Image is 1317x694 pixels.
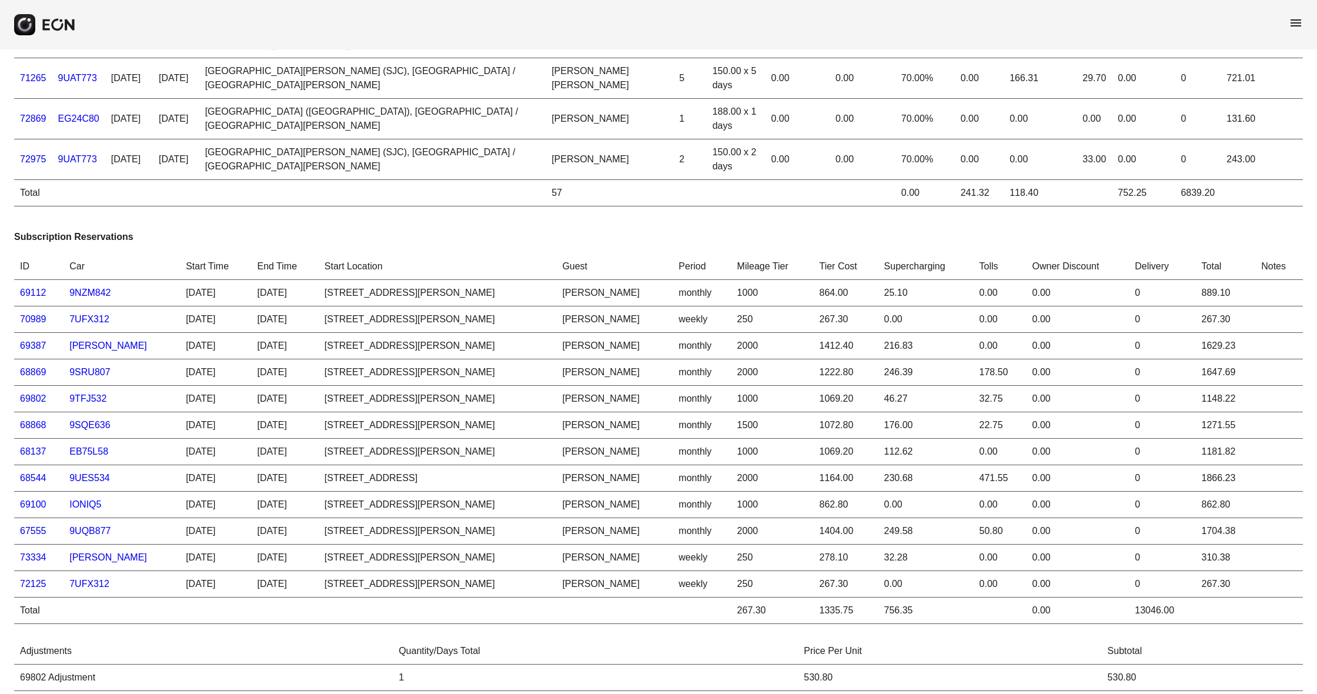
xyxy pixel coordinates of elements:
[20,367,46,377] a: 68869
[955,139,1004,180] td: 0.00
[731,492,814,518] td: 1000
[878,439,974,465] td: 112.62
[955,180,1004,206] td: 241.32
[974,359,1027,386] td: 178.50
[813,571,878,598] td: 267.30
[251,386,318,412] td: [DATE]
[1129,359,1195,386] td: 0
[673,492,731,518] td: monthly
[556,492,673,518] td: [PERSON_NAME]
[199,99,546,139] td: [GEOGRAPHIC_DATA] ([GEOGRAPHIC_DATA]), [GEOGRAPHIC_DATA] / [GEOGRAPHIC_DATA][PERSON_NAME]
[974,386,1027,412] td: 32.75
[813,386,878,412] td: 1069.20
[105,99,153,139] td: [DATE]
[1221,139,1266,180] td: 243.00
[319,571,557,598] td: [STREET_ADDRESS][PERSON_NAME]
[673,58,706,99] td: 5
[546,58,673,99] td: [PERSON_NAME] [PERSON_NAME]
[69,393,106,403] a: 9TFJ532
[1196,545,1256,571] td: 310.38
[1027,306,1129,333] td: 0.00
[1129,465,1195,492] td: 0
[813,598,878,624] td: 1335.75
[673,545,731,571] td: weekly
[20,314,46,324] a: 70989
[1221,99,1266,139] td: 131.60
[974,545,1027,571] td: 0.00
[878,598,974,624] td: 756.35
[1175,180,1221,206] td: 6839.20
[813,333,878,359] td: 1412.40
[251,439,318,465] td: [DATE]
[813,359,878,386] td: 1222.80
[895,139,955,180] td: 70.00%
[556,545,673,571] td: [PERSON_NAME]
[69,526,111,536] a: 9UQB877
[20,341,46,351] a: 69387
[69,420,110,430] a: 9SQE636
[319,280,557,306] td: [STREET_ADDRESS][PERSON_NAME]
[1221,58,1266,99] td: 721.01
[673,412,731,439] td: monthly
[974,439,1027,465] td: 0.00
[974,518,1027,545] td: 50.80
[251,465,318,492] td: [DATE]
[731,518,814,545] td: 2000
[20,552,46,562] a: 73334
[1027,598,1129,624] td: 0.00
[319,359,557,386] td: [STREET_ADDRESS][PERSON_NAME]
[319,465,557,492] td: [STREET_ADDRESS]
[556,571,673,598] td: [PERSON_NAME]
[1027,492,1129,518] td: 0.00
[14,638,393,665] th: Adjustments
[673,253,731,280] th: Period
[1004,180,1077,206] td: 118.40
[556,386,673,412] td: [PERSON_NAME]
[180,439,251,465] td: [DATE]
[251,359,318,386] td: [DATE]
[713,105,760,133] div: 188.00 x 1 days
[20,288,46,298] a: 69112
[20,73,46,83] a: 71265
[393,638,798,665] th: Quantity/Days Total
[180,306,251,333] td: [DATE]
[180,465,251,492] td: [DATE]
[813,545,878,571] td: 278.10
[251,492,318,518] td: [DATE]
[69,579,109,589] a: 7UFX312
[556,412,673,439] td: [PERSON_NAME]
[319,253,557,280] th: Start Location
[199,139,546,180] td: [GEOGRAPHIC_DATA][PERSON_NAME] (SJC), [GEOGRAPHIC_DATA] / [GEOGRAPHIC_DATA][PERSON_NAME]
[1027,518,1129,545] td: 0.00
[251,545,318,571] td: [DATE]
[1004,58,1077,99] td: 166.31
[14,665,393,691] td: 69802 Adjustment
[20,579,46,589] a: 72125
[180,412,251,439] td: [DATE]
[1129,280,1195,306] td: 0
[1196,571,1256,598] td: 267.30
[1129,386,1195,412] td: 0
[731,571,814,598] td: 250
[1004,139,1077,180] td: 0.00
[251,333,318,359] td: [DATE]
[546,139,673,180] td: [PERSON_NAME]
[1027,545,1129,571] td: 0.00
[765,99,830,139] td: 0.00
[974,465,1027,492] td: 471.55
[830,99,895,139] td: 0.00
[895,180,955,206] td: 0.00
[731,306,814,333] td: 250
[14,598,63,624] td: Total
[20,114,46,124] a: 72869
[878,359,974,386] td: 246.39
[319,412,557,439] td: [STREET_ADDRESS][PERSON_NAME]
[673,359,731,386] td: monthly
[153,58,199,99] td: [DATE]
[1255,253,1303,280] th: Notes
[180,386,251,412] td: [DATE]
[1112,99,1175,139] td: 0.00
[878,333,974,359] td: 216.83
[1196,386,1256,412] td: 1148.22
[731,359,814,386] td: 2000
